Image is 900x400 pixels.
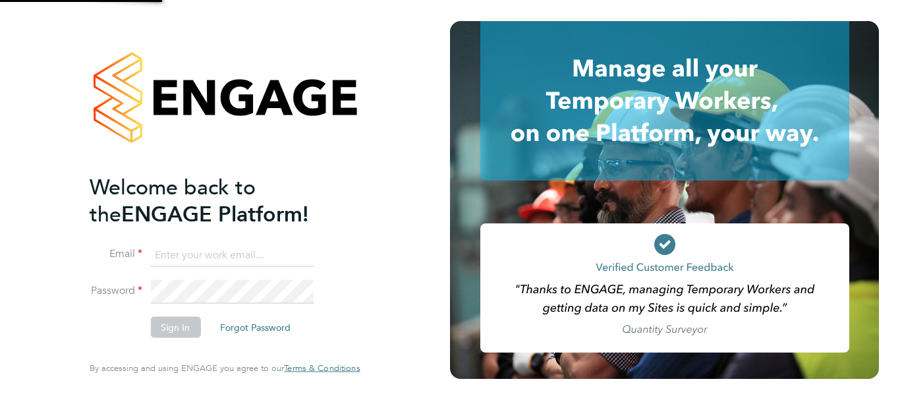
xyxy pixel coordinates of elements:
[90,284,142,298] label: Password
[90,247,142,261] label: Email
[90,173,347,227] h2: ENGAGE Platform!
[210,317,301,338] button: Forgot Password
[284,363,360,374] a: Terms & Conditions
[90,174,256,227] span: Welcome back to the
[90,362,360,374] span: By accessing and using ENGAGE you agree to our
[150,317,200,338] button: Sign In
[284,362,360,374] span: Terms & Conditions
[150,243,313,267] input: Enter your work email...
